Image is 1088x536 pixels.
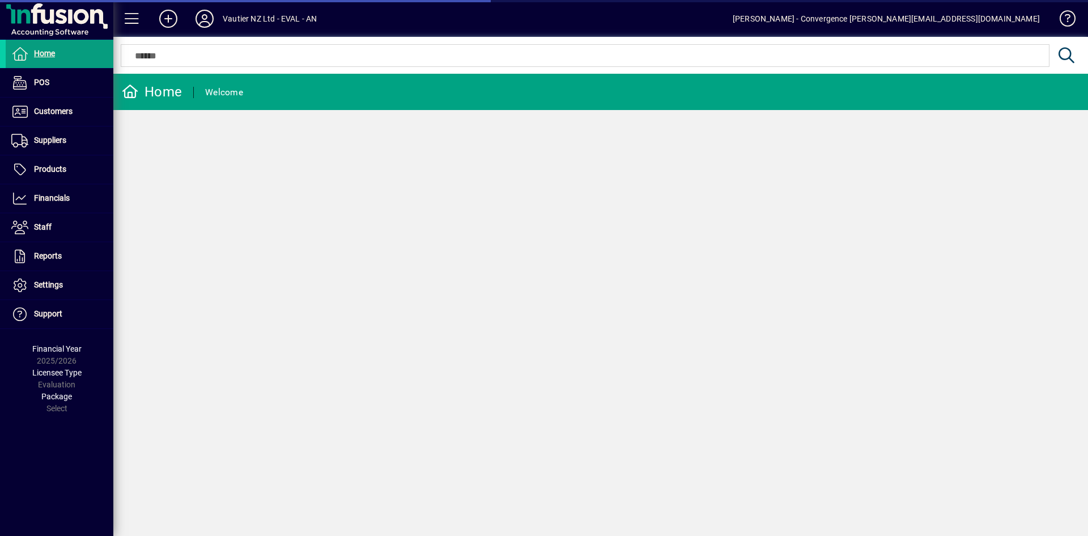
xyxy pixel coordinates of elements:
[6,300,113,328] a: Support
[6,213,113,242] a: Staff
[34,193,70,202] span: Financials
[34,107,73,116] span: Customers
[6,126,113,155] a: Suppliers
[34,164,66,174] span: Products
[733,10,1040,28] div: [PERSON_NAME] - Convergence [PERSON_NAME][EMAIL_ADDRESS][DOMAIN_NAME]
[34,309,62,318] span: Support
[41,392,72,401] span: Package
[34,49,55,58] span: Home
[122,83,182,101] div: Home
[34,136,66,145] span: Suppliers
[6,98,113,126] a: Customers
[34,251,62,260] span: Reports
[32,368,82,377] span: Licensee Type
[150,9,186,29] button: Add
[6,69,113,97] a: POS
[6,271,113,299] a: Settings
[205,83,243,102] div: Welcome
[6,242,113,271] a: Reports
[6,184,113,213] a: Financials
[34,280,63,289] span: Settings
[223,10,317,28] div: Vautier NZ Ltd - EVAL - AN
[32,344,82,353] span: Financial Year
[34,222,52,231] span: Staff
[1051,2,1074,39] a: Knowledge Base
[186,9,223,29] button: Profile
[6,155,113,184] a: Products
[34,78,49,87] span: POS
